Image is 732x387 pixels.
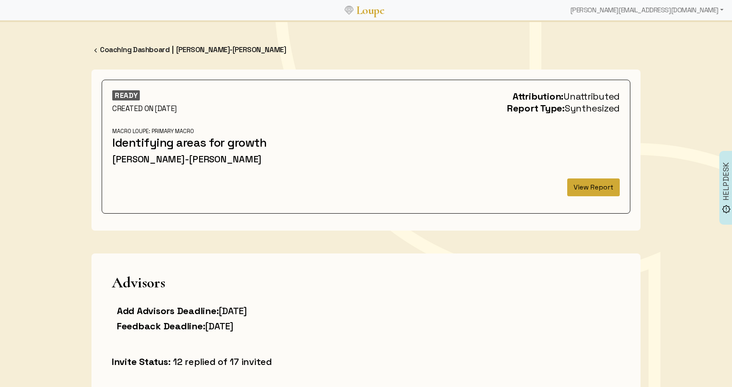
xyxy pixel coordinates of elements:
button: View Report [567,178,620,196]
a: Coaching Dashboard [100,45,169,54]
div: READY [112,90,140,100]
h3: : 12 replied of 17 invited [112,356,620,368]
span: Feedback Deadline: [117,320,205,332]
img: FFFF [91,46,100,55]
h3: [DATE] [117,320,361,332]
span: Add Advisors Deadline: [117,305,219,317]
span: Invite Status [112,356,168,368]
span: Attribution: [513,90,563,102]
a: Loupe [353,3,387,18]
img: brightness_alert_FILL0_wght500_GRAD0_ops.svg [722,204,731,213]
h3: [PERSON_NAME]-[PERSON_NAME] [112,153,274,165]
div: [PERSON_NAME][EMAIL_ADDRESS][DOMAIN_NAME] [567,2,727,19]
h2: Identifying areas for growth [112,135,274,150]
h1: Advisors [112,274,620,291]
span: | [172,45,174,55]
span: Report Type: [507,102,565,114]
span: CREATED ON [DATE] [112,104,177,113]
a: [PERSON_NAME]-[PERSON_NAME] [176,45,286,54]
span: Unattributed [563,90,620,102]
span: Synthesized [565,102,620,114]
img: Loupe Logo [345,6,353,14]
h3: [DATE] [117,305,361,317]
div: Macro Loupe: Primary Macro [112,128,274,135]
